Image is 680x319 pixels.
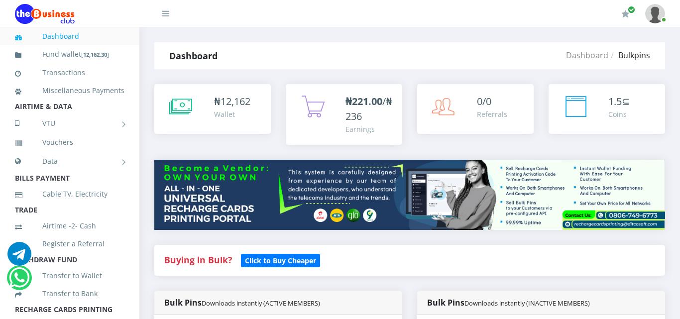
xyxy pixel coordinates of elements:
b: ₦221.00 [345,95,382,108]
span: Renew/Upgrade Subscription [628,6,635,13]
div: ⊆ [608,94,630,109]
div: Coins [608,109,630,119]
a: 0/0 Referrals [417,84,534,134]
a: Register a Referral [15,232,124,255]
li: Bulkpins [608,49,650,61]
strong: Buying in Bulk? [164,254,232,266]
b: Click to Buy Cheaper [245,256,316,265]
a: Transfer to Wallet [15,264,124,287]
a: Chat for support [7,249,31,266]
a: ₦12,162 Wallet [154,84,271,134]
a: Fund wallet[12,162.30] [15,43,124,66]
a: Vouchers [15,131,124,154]
a: Cable TV, Electricity [15,183,124,206]
strong: Bulk Pins [427,297,590,308]
span: 12,162 [221,95,250,108]
a: Chat for support [9,273,29,290]
i: Renew/Upgrade Subscription [622,10,629,18]
strong: Dashboard [169,50,218,62]
small: Downloads instantly (INACTIVE MEMBERS) [464,299,590,308]
small: Downloads instantly (ACTIVE MEMBERS) [202,299,320,308]
a: VTU [15,111,124,136]
b: 12,162.30 [83,51,107,58]
span: 1.5 [608,95,622,108]
small: [ ] [81,51,109,58]
img: User [645,4,665,23]
div: ₦ [214,94,250,109]
strong: Bulk Pins [164,297,320,308]
div: Referrals [477,109,507,119]
span: 0/0 [477,95,491,108]
div: Wallet [214,109,250,119]
div: Earnings [345,124,392,134]
a: Airtime -2- Cash [15,214,124,237]
img: multitenant_rcp.png [154,160,665,230]
a: Transactions [15,61,124,84]
a: Dashboard [566,50,608,61]
a: Dashboard [15,25,124,48]
span: /₦236 [345,95,392,123]
a: Transfer to Bank [15,282,124,305]
img: Logo [15,4,75,24]
a: Miscellaneous Payments [15,79,124,102]
a: Click to Buy Cheaper [241,254,320,266]
a: ₦221.00/₦236 Earnings [286,84,402,145]
a: Data [15,149,124,174]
